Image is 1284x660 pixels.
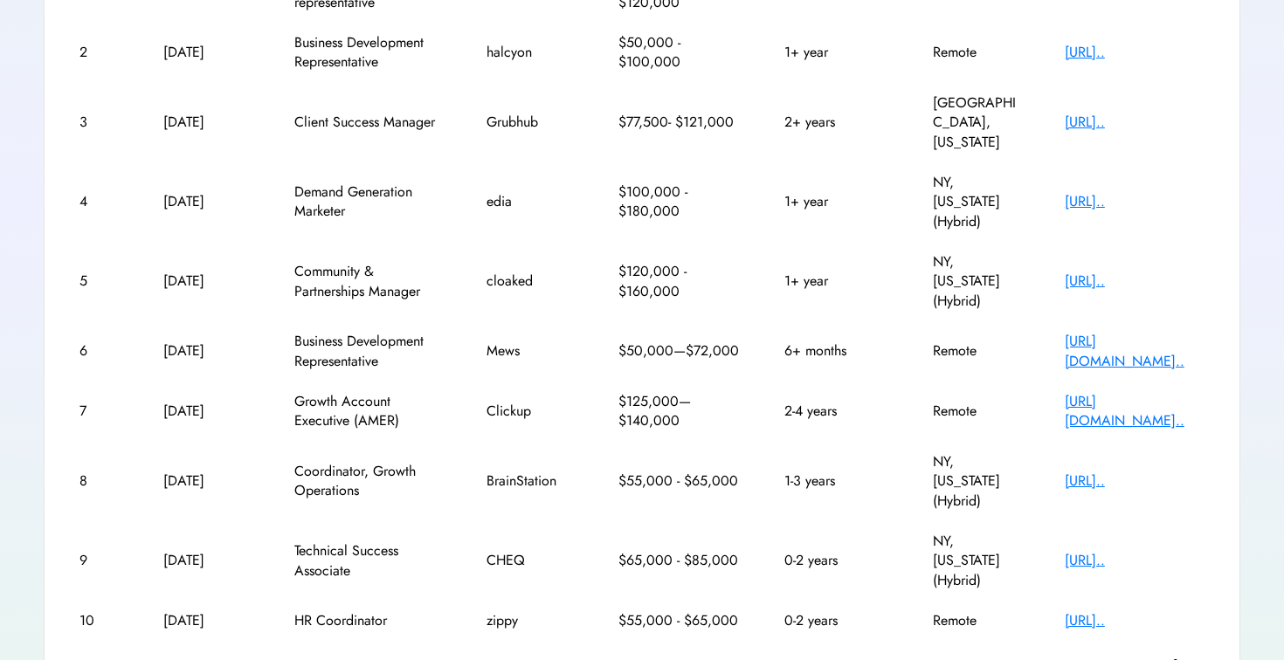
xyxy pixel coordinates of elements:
[487,611,574,630] div: zippy
[163,192,251,211] div: [DATE]
[784,272,889,291] div: 1+ year
[487,341,574,361] div: Mews
[784,43,889,62] div: 1+ year
[79,471,119,491] div: 8
[79,402,119,421] div: 7
[784,551,889,570] div: 0-2 years
[784,611,889,630] div: 0-2 years
[294,462,443,501] div: Coordinator, Growth Operations
[79,192,119,211] div: 4
[487,272,574,291] div: cloaked
[618,341,741,361] div: $50,000—$72,000
[79,272,119,291] div: 5
[294,262,443,301] div: Community & Partnerships Manager
[163,43,251,62] div: [DATE]
[933,341,1020,361] div: Remote
[487,192,574,211] div: edia
[163,272,251,291] div: [DATE]
[784,113,889,132] div: 2+ years
[618,471,741,491] div: $55,000 - $65,000
[163,611,251,630] div: [DATE]
[933,43,1020,62] div: Remote
[618,551,741,570] div: $65,000 - $85,000
[784,341,889,361] div: 6+ months
[933,611,1020,630] div: Remote
[294,541,443,581] div: Technical Success Associate
[933,252,1020,311] div: NY, [US_STATE] (Hybrid)
[79,611,119,630] div: 10
[933,452,1020,511] div: NY, [US_STATE] (Hybrid)
[1065,332,1205,371] div: [URL][DOMAIN_NAME]..
[79,43,119,62] div: 2
[79,113,119,132] div: 3
[784,402,889,421] div: 2-4 years
[618,262,741,301] div: $120,000 - $160,000
[618,113,741,132] div: $77,500- $121,000
[618,611,741,630] div: $55,000 - $65,000
[163,551,251,570] div: [DATE]
[294,33,443,72] div: Business Development Representative
[1065,272,1205,291] div: [URL]..
[294,332,443,371] div: Business Development Representative
[933,532,1020,590] div: NY, [US_STATE] (Hybrid)
[1065,471,1205,491] div: [URL]..
[1065,43,1205,62] div: [URL]..
[294,392,443,431] div: Growth Account Executive (AMER)
[933,173,1020,231] div: NY, [US_STATE] (Hybrid)
[487,551,574,570] div: CHEQ
[618,392,741,431] div: $125,000—$140,000
[1065,392,1205,431] div: [URL][DOMAIN_NAME]..
[487,402,574,421] div: Clickup
[163,402,251,421] div: [DATE]
[79,551,119,570] div: 9
[487,471,574,491] div: BrainStation
[163,113,251,132] div: [DATE]
[163,471,251,491] div: [DATE]
[79,341,119,361] div: 6
[487,43,574,62] div: halcyon
[933,93,1020,152] div: [GEOGRAPHIC_DATA], [US_STATE]
[294,611,443,630] div: HR Coordinator
[294,182,443,222] div: Demand Generation Marketer
[618,182,741,222] div: $100,000 - $180,000
[618,33,741,72] div: $50,000 - $100,000
[487,113,574,132] div: Grubhub
[294,113,443,132] div: Client Success Manager
[1065,192,1205,211] div: [URL]..
[1065,551,1205,570] div: [URL]..
[784,192,889,211] div: 1+ year
[1065,611,1205,630] div: [URL]..
[933,402,1020,421] div: Remote
[163,341,251,361] div: [DATE]
[1065,113,1205,132] div: [URL]..
[784,471,889,491] div: 1-3 years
